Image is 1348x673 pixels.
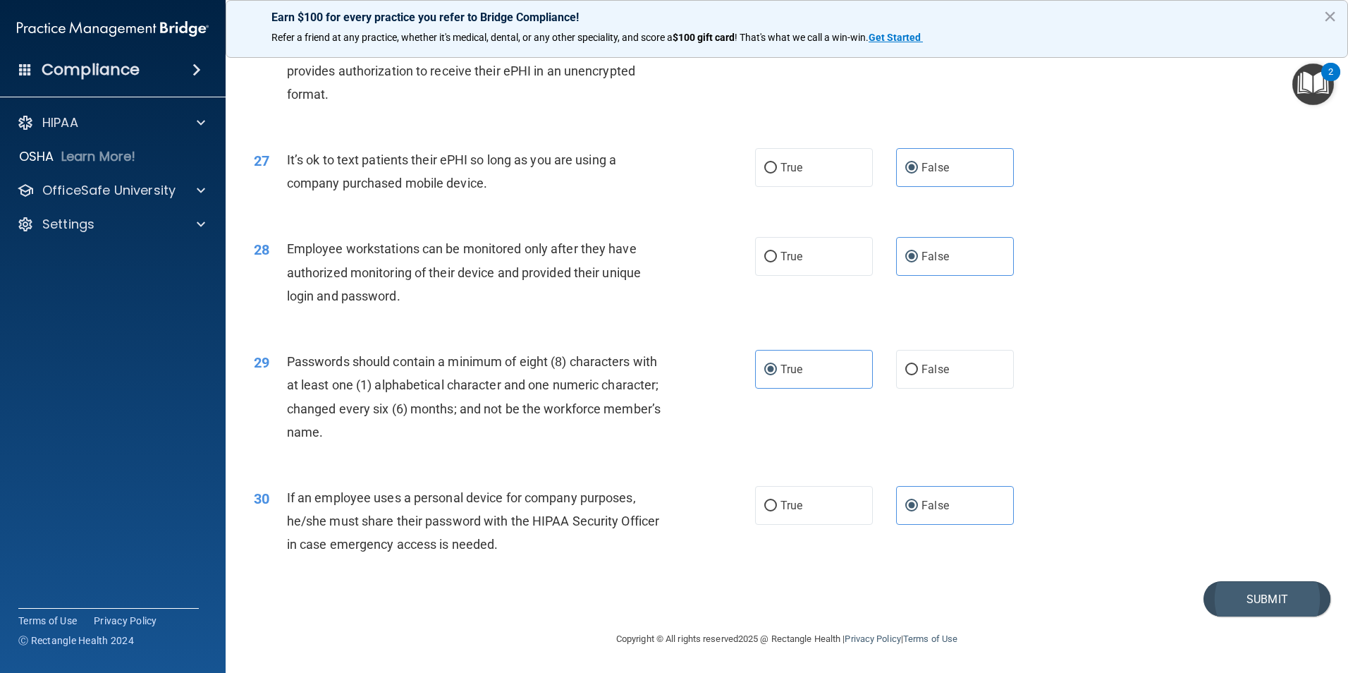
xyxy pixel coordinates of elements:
[42,114,78,131] p: HIPAA
[780,161,802,174] span: True
[17,182,205,199] a: OfficeSafe University
[42,216,94,233] p: Settings
[254,152,269,169] span: 27
[780,499,802,512] span: True
[921,161,949,174] span: False
[287,490,659,552] span: If an employee uses a personal device for company purposes, he/she must share their password with...
[287,152,616,190] span: It’s ok to text patients their ePHI so long as you are using a company purchased mobile device.
[780,250,802,263] span: True
[1277,576,1331,629] iframe: Drift Widget Chat Controller
[61,148,136,165] p: Learn More!
[1323,5,1337,28] button: Close
[18,633,134,648] span: Ⓒ Rectangle Health 2024
[17,114,205,131] a: HIPAA
[19,148,54,165] p: OSHA
[17,216,205,233] a: Settings
[905,365,918,375] input: False
[845,633,900,644] a: Privacy Policy
[780,363,802,376] span: True
[921,499,949,512] span: False
[94,614,157,628] a: Privacy Policy
[254,241,269,258] span: 28
[18,614,77,628] a: Terms of Use
[764,501,777,511] input: True
[1292,63,1334,105] button: Open Resource Center, 2 new notifications
[271,32,673,43] span: Refer a friend at any practice, whether it's medical, dental, or any other speciality, and score a
[764,163,777,174] input: True
[764,252,777,262] input: True
[905,501,918,511] input: False
[254,354,269,371] span: 29
[287,241,641,303] span: Employee workstations can be monitored only after they have authorized monitoring of their device...
[1328,72,1333,90] div: 2
[905,163,918,174] input: False
[254,490,269,507] span: 30
[42,60,140,80] h4: Compliance
[529,617,1044,662] div: Copyright © All rights reserved 2025 @ Rectangle Health | |
[921,250,949,263] span: False
[905,252,918,262] input: False
[271,11,1302,24] p: Earn $100 for every practice you refer to Bridge Compliance!
[1203,581,1330,617] button: Submit
[287,354,661,439] span: Passwords should contain a minimum of eight (8) characters with at least one (1) alphabetical cha...
[869,32,921,43] strong: Get Started
[764,365,777,375] input: True
[869,32,923,43] a: Get Started
[735,32,869,43] span: ! That's what we call a win-win.
[673,32,735,43] strong: $100 gift card
[903,633,957,644] a: Terms of Use
[42,182,176,199] p: OfficeSafe University
[287,16,664,102] span: Even though regular email is not secure, practices are allowed to e-mail patients ePHI in an unen...
[17,15,209,43] img: PMB logo
[921,363,949,376] span: False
